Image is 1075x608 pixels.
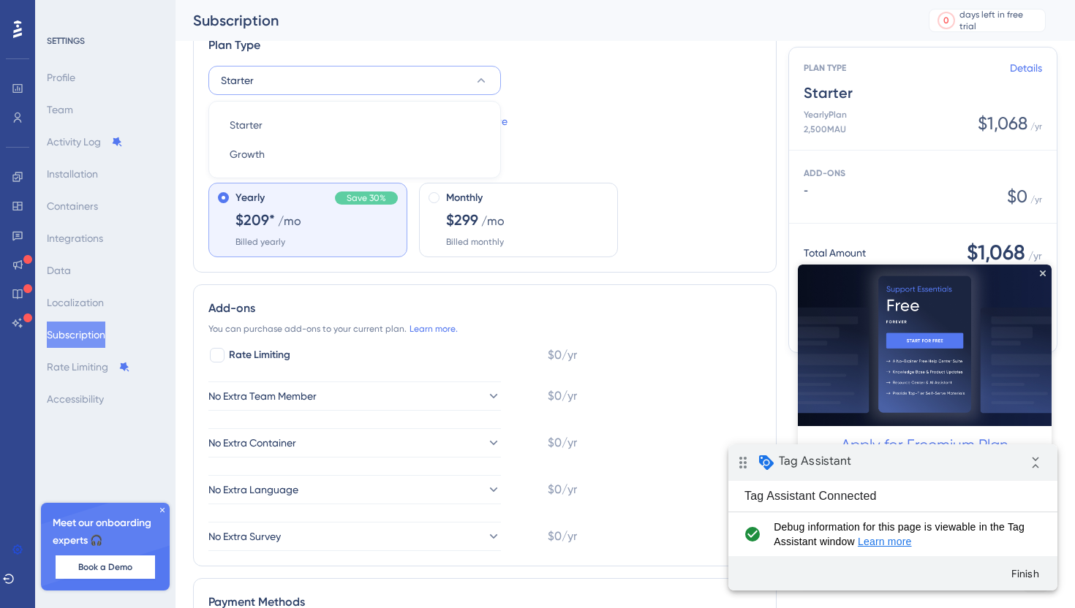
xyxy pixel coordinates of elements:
span: Yearly Plan [804,109,847,121]
span: ADD-ONS [804,168,845,178]
button: Growth [218,140,491,169]
div: Add-ons [208,300,761,317]
button: Book a Demo [56,555,155,579]
img: launcher-image-alternative-text [4,9,31,35]
span: $0/yr [548,346,577,364]
span: No Extra Survey [208,528,281,545]
span: / yr [1028,247,1042,265]
span: $0/yr [548,481,577,498]
span: Save 30% [347,192,386,204]
span: Billed monthly [446,236,504,248]
button: Installation [47,161,98,187]
span: $0/yr [548,387,577,405]
span: Yearly [235,189,265,207]
button: Localization [47,289,104,316]
span: $0/yr [548,528,577,545]
span: PLAN TYPE [804,62,1010,74]
span: Billed yearly [235,236,285,248]
a: Learn More [45,237,105,256]
span: No Extra Container [208,434,296,452]
span: No Extra Team Member [208,387,317,405]
button: Activity Log [47,129,123,155]
span: Book a Demo [78,561,132,573]
span: $1,068 [978,112,1027,135]
div: Plan Type [208,37,761,54]
div: Subscription [193,10,892,31]
span: $299 [446,210,478,230]
span: Growth [230,145,265,163]
span: Debug information for this page is viewable in the Tag Assistant window [45,75,305,104]
button: No Extra Language [208,475,501,504]
span: $1,068 [967,238,1025,267]
span: /mo [481,213,505,230]
button: No Extra Survey [208,522,501,551]
span: Starter [230,116,263,134]
i: Collapse debug badge [293,4,322,33]
div: Close Preview [242,6,248,12]
button: Profile [47,64,75,91]
span: No Extra Language [208,481,298,498]
span: Starter [221,72,254,89]
span: Tag Assistant [50,9,123,24]
button: No Extra Container [208,428,501,457]
button: Starter [208,66,501,95]
span: Starter [804,83,1042,103]
span: - [804,185,1007,197]
button: Subscription [47,322,105,348]
button: APPLY [61,271,193,300]
a: Learn more. [410,323,458,335]
button: Starter [218,110,491,140]
a: Learn more [129,91,184,103]
div: SETTINGS [47,35,165,47]
button: Finish [271,116,323,142]
h2: Apply for Freemium Plan [12,169,242,194]
div: days left in free trial [959,9,1041,32]
h3: Click on the button below and Switch to UserGuiding's Free Support Essentials Plan. [19,199,235,256]
span: You can purchase add-ons to your current plan. [208,323,407,335]
button: Data [47,257,71,284]
span: Monthly [446,189,483,207]
i: check_circle [12,75,36,104]
button: Team [47,96,73,123]
button: Integrations [47,225,103,251]
span: / yr [1030,121,1042,132]
span: Meet our onboarding experts 🎧 [53,514,158,550]
span: Rate Limiting [229,346,290,364]
span: 2,500 MAU [804,123,847,135]
button: Accessibility [47,386,104,412]
button: No Extra Team Member [208,381,501,411]
span: /mo [278,213,301,230]
span: / yr [1030,194,1042,205]
span: $ 0 [1007,185,1027,208]
a: Details [1010,59,1042,77]
button: Containers [47,193,98,219]
button: Rate Limiting [47,354,130,380]
span: Total Amount [804,244,866,262]
div: 0 [943,15,949,26]
span: $209* [235,210,275,230]
span: $0/yr [548,434,577,452]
